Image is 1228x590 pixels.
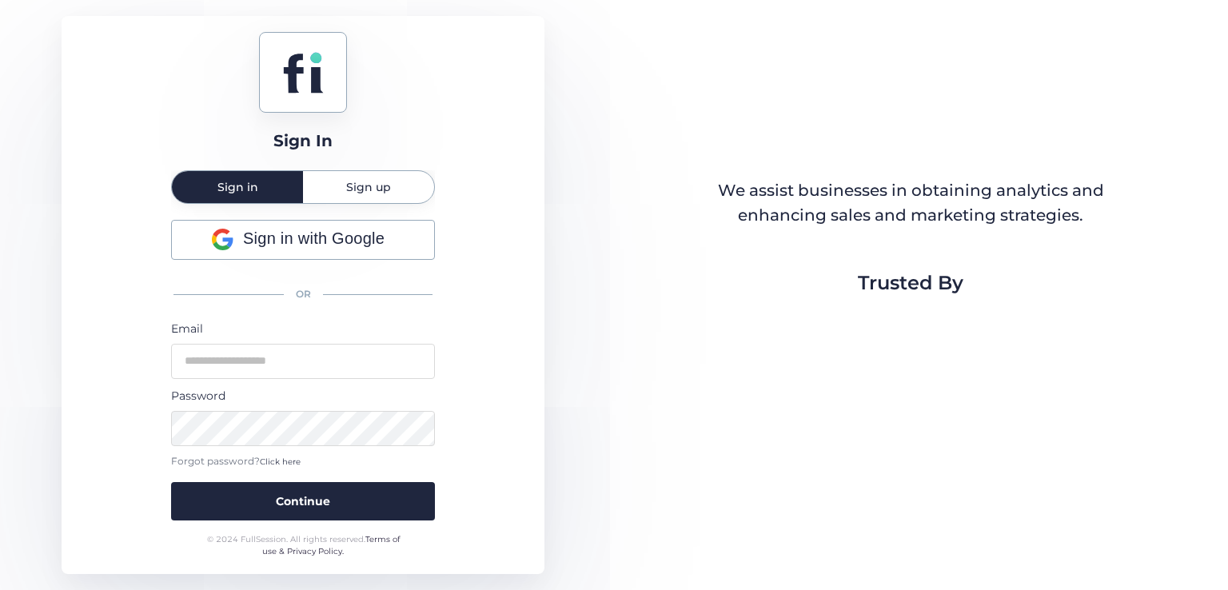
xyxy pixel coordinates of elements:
[700,178,1122,229] div: We assist businesses in obtaining analytics and enhancing sales and marketing strategies.
[171,387,435,405] div: Password
[858,268,963,298] span: Trusted By
[262,534,400,557] a: Terms of use & Privacy Policy.
[273,129,333,153] div: Sign In
[171,277,435,312] div: OR
[260,456,301,467] span: Click here
[276,492,330,510] span: Continue
[346,181,391,193] span: Sign up
[171,320,435,337] div: Email
[243,226,385,251] span: Sign in with Google
[217,181,258,193] span: Sign in
[171,482,435,520] button: Continue
[200,533,407,558] div: © 2024 FullSession. All rights reserved.
[171,454,435,469] div: Forgot password?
